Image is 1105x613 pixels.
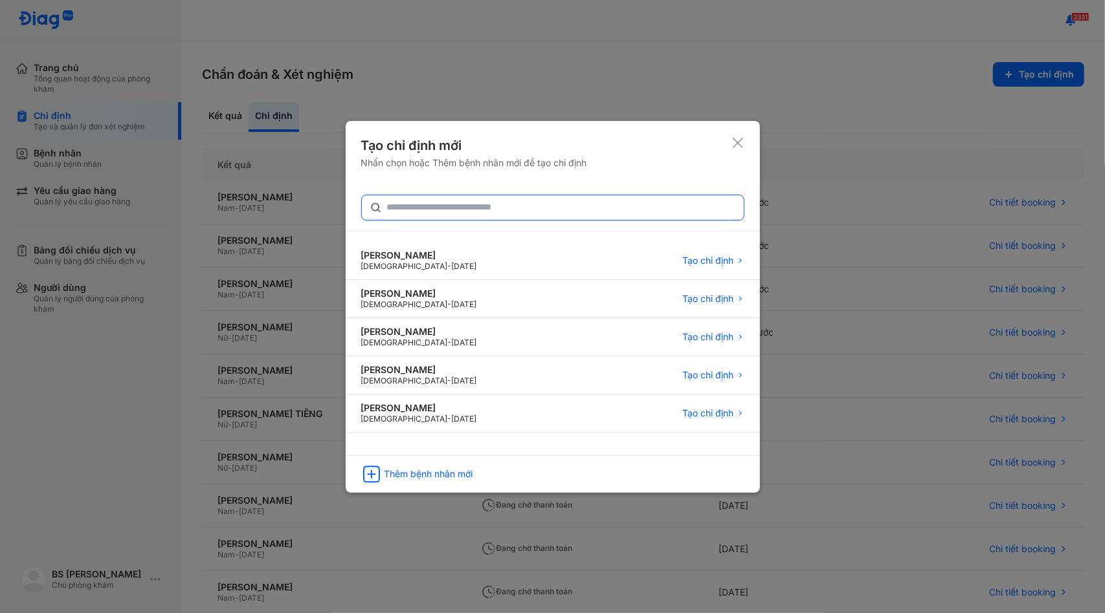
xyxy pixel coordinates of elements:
span: Tạo chỉ định [683,369,734,381]
span: Tạo chỉ định [683,407,734,419]
span: [DATE] [452,376,477,385]
span: Tạo chỉ định [683,293,734,305]
span: - [448,376,452,385]
div: [PERSON_NAME] [361,288,477,299]
span: - [448,299,452,309]
span: [DATE] [452,261,477,271]
span: - [448,338,452,347]
span: Tạo chỉ định [683,255,734,266]
div: [PERSON_NAME] [361,250,477,261]
span: [DEMOGRAPHIC_DATA] [361,376,448,385]
div: Tạo chỉ định mới [361,136,587,155]
span: [DEMOGRAPHIC_DATA] [361,261,448,271]
span: [DATE] [452,299,477,309]
span: [DEMOGRAPHIC_DATA] [361,414,448,424]
div: [PERSON_NAME] [361,402,477,414]
span: Tạo chỉ định [683,331,734,343]
span: - [448,414,452,424]
span: - [448,261,452,271]
div: [PERSON_NAME] [361,364,477,376]
span: [DATE] [452,414,477,424]
div: [PERSON_NAME] [361,326,477,338]
div: Thêm bệnh nhân mới [385,468,473,480]
div: Nhấn chọn hoặc Thêm bệnh nhân mới để tạo chỉ định [361,157,587,169]
span: [DEMOGRAPHIC_DATA] [361,299,448,309]
span: [DEMOGRAPHIC_DATA] [361,338,448,347]
span: [DATE] [452,338,477,347]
